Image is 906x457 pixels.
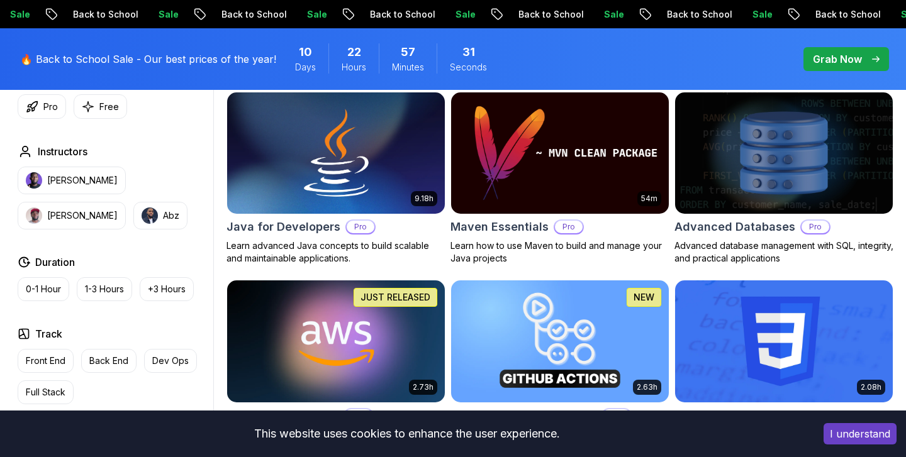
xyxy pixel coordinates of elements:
[148,283,186,295] p: +3 Hours
[802,221,829,233] p: Pro
[227,280,445,402] img: AWS for Developers card
[347,43,361,61] span: 22 Hours
[392,61,424,74] span: Minutes
[742,8,782,21] p: Sale
[401,43,415,61] span: 57 Minutes
[211,8,296,21] p: Back to School
[593,8,634,21] p: Sale
[508,8,593,21] p: Back to School
[89,355,128,367] p: Back End
[62,8,148,21] p: Back to School
[450,92,669,265] a: Maven Essentials card54mMaven EssentialsProLearn how to use Maven to build and manage your Java p...
[226,240,445,265] p: Learn advanced Java concepts to build scalable and maintainable applications.
[26,355,65,367] p: Front End
[347,221,374,233] p: Pro
[861,382,881,392] p: 2.08h
[296,8,337,21] p: Sale
[824,423,897,444] button: Accept cookies
[35,255,75,270] h2: Duration
[637,382,657,392] p: 2.63h
[18,167,126,194] button: instructor img[PERSON_NAME]
[226,407,338,424] h2: AWS for Developers
[415,194,433,204] p: 9.18h
[9,420,805,448] div: This website uses cookies to enhance the user experience.
[152,355,189,367] p: Dev Ops
[641,194,657,204] p: 54m
[342,61,366,74] span: Hours
[26,283,61,295] p: 0-1 Hour
[18,94,66,119] button: Pro
[555,221,583,233] p: Pro
[451,92,669,214] img: Maven Essentials card
[77,277,132,301] button: 1-3 Hours
[81,349,137,373] button: Back End
[674,92,893,265] a: Advanced Databases cardAdvanced DatabasesProAdvanced database management with SQL, integrity, and...
[345,409,372,422] p: Pro
[674,280,893,453] a: CSS Essentials card2.08hCSS EssentialsMaster the fundamentals of CSS and bring your websites to l...
[148,8,188,21] p: Sale
[675,280,893,402] img: CSS Essentials card
[603,409,630,422] p: Pro
[163,209,179,222] p: Abz
[656,8,742,21] p: Back to School
[462,43,475,61] span: 31 Seconds
[99,101,119,113] p: Free
[450,240,669,265] p: Learn how to use Maven to build and manage your Java projects
[445,8,485,21] p: Sale
[47,174,118,187] p: [PERSON_NAME]
[20,52,276,67] p: 🔥 Back to School Sale - Our best prices of the year!
[26,207,42,224] img: instructor img
[674,218,795,236] h2: Advanced Databases
[226,92,445,265] a: Java for Developers card9.18hJava for DevelopersProLearn advanced Java concepts to build scalable...
[674,240,893,265] p: Advanced database management with SQL, integrity, and practical applications
[805,8,890,21] p: Back to School
[140,277,194,301] button: +3 Hours
[450,218,549,236] h2: Maven Essentials
[361,291,430,304] p: JUST RELEASED
[18,380,74,404] button: Full Stack
[450,61,487,74] span: Seconds
[451,280,669,402] img: CI/CD with GitHub Actions card
[26,172,42,189] img: instructor img
[43,101,58,113] p: Pro
[47,209,118,222] p: [PERSON_NAME]
[85,283,124,295] p: 1-3 Hours
[74,94,127,119] button: Free
[813,52,862,67] p: Grab Now
[142,207,158,224] img: instructor img
[359,8,445,21] p: Back to School
[227,92,445,214] img: Java for Developers card
[18,202,126,229] button: instructor img[PERSON_NAME]
[413,382,433,392] p: 2.73h
[295,61,316,74] span: Days
[38,144,87,159] h2: Instructors
[634,291,654,304] p: NEW
[450,407,596,424] h2: CI/CD with GitHub Actions
[26,386,65,399] p: Full Stack
[35,326,62,341] h2: Track
[299,43,312,61] span: 10 Days
[675,92,893,214] img: Advanced Databases card
[133,202,187,229] button: instructor imgAbz
[226,218,340,236] h2: Java for Developers
[18,277,69,301] button: 0-1 Hour
[144,349,197,373] button: Dev Ops
[674,407,757,424] h2: CSS Essentials
[18,349,74,373] button: Front End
